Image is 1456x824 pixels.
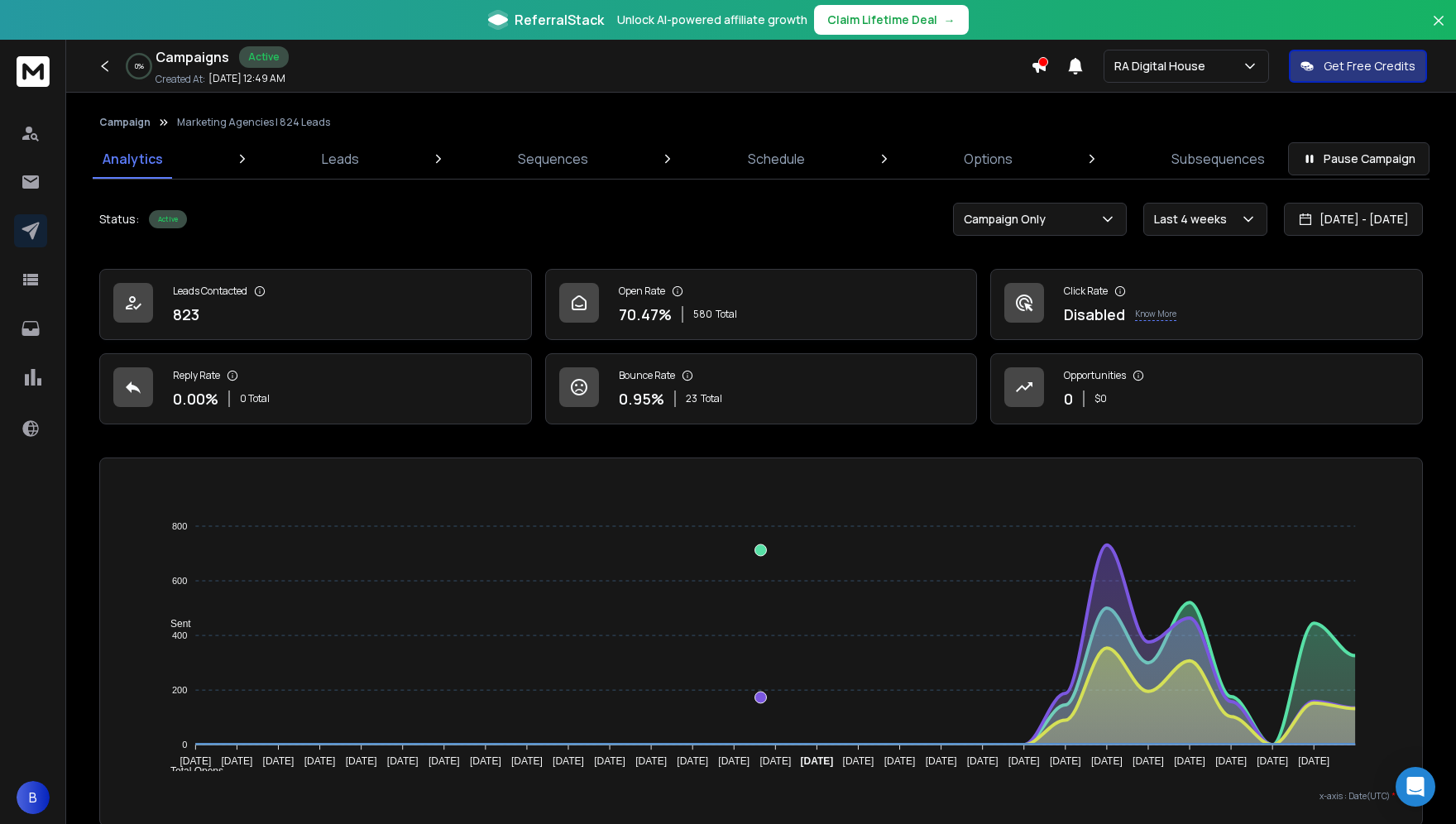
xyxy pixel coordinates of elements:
button: Campaign [99,116,151,129]
p: Know More [1135,308,1176,321]
p: Disabled [1064,303,1125,326]
p: 0.95 % [619,387,664,410]
p: Created At: [156,73,205,86]
a: Schedule [738,139,815,179]
p: Opportunities [1064,369,1126,382]
tspan: [DATE] [1299,755,1330,767]
span: Total [716,308,737,321]
p: [DATE] 12:49 AM [208,72,285,85]
tspan: [DATE] [1174,755,1205,767]
p: Status: [99,211,139,228]
tspan: [DATE] [263,755,295,767]
span: → [944,12,955,28]
tspan: [DATE] [719,755,750,767]
a: Subsequences [1161,139,1275,179]
button: B [17,781,50,814]
p: 0 [1064,387,1073,410]
button: Get Free Credits [1289,50,1427,83]
p: x-axis : Date(UTC) [127,790,1396,802]
a: Analytics [93,139,173,179]
tspan: [DATE] [553,755,584,767]
tspan: [DATE] [470,755,501,767]
tspan: [DATE] [636,755,668,767]
p: Schedule [748,149,805,169]
p: Bounce Rate [619,369,675,382]
tspan: [DATE] [1216,755,1248,767]
tspan: [DATE] [1133,755,1164,767]
p: Subsequences [1171,149,1265,169]
tspan: [DATE] [1008,755,1040,767]
span: ReferralStack [515,10,604,30]
p: Open Rate [619,285,665,298]
button: Pause Campaign [1288,142,1430,175]
p: Click Rate [1064,285,1108,298]
a: Click RateDisabledKnow More [990,269,1423,340]
tspan: 200 [172,685,187,695]
div: Active [149,210,187,228]
tspan: 400 [172,630,187,640]
tspan: [DATE] [884,755,916,767]
tspan: 800 [172,521,187,531]
p: Reply Rate [173,369,220,382]
h1: Campaigns [156,47,229,67]
tspan: [DATE] [387,755,419,767]
button: [DATE] - [DATE] [1284,203,1423,236]
span: Total Opens [158,765,223,777]
p: $ 0 [1094,392,1107,405]
a: Opportunities0$0 [990,353,1423,424]
tspan: [DATE] [926,755,957,767]
tspan: [DATE] [222,755,253,767]
p: 823 [173,303,199,326]
a: Options [954,139,1023,179]
p: 70.47 % [619,303,672,326]
a: Reply Rate0.00%0 Total [99,353,532,424]
p: Leads [322,149,359,169]
tspan: [DATE] [304,755,336,767]
a: Leads [312,139,369,179]
tspan: 0 [183,740,188,750]
p: Analytics [103,149,163,169]
p: Get Free Credits [1324,58,1415,74]
span: 580 [693,308,712,321]
span: 23 [686,392,697,405]
tspan: [DATE] [760,755,792,767]
tspan: [DATE] [967,755,999,767]
tspan: [DATE] [1091,755,1123,767]
tspan: [DATE] [1050,755,1081,767]
a: Leads Contacted823 [99,269,532,340]
tspan: [DATE] [1257,755,1289,767]
tspan: [DATE] [429,755,460,767]
div: Active [239,46,289,68]
tspan: 600 [172,576,187,586]
p: Marketing Agencies | 824 Leads [177,116,330,129]
p: 0 % [135,61,144,71]
p: Campaign Only [964,211,1052,228]
a: Open Rate70.47%580Total [545,269,978,340]
span: Sent [158,618,191,630]
p: RA Digital House [1114,58,1212,74]
tspan: [DATE] [346,755,377,767]
p: 0 Total [240,392,270,405]
a: Bounce Rate0.95%23Total [545,353,978,424]
div: Open Intercom Messenger [1396,767,1435,807]
tspan: [DATE] [843,755,874,767]
button: Claim Lifetime Deal→ [814,5,969,35]
p: Options [964,149,1013,169]
tspan: [DATE] [678,755,709,767]
tspan: [DATE] [180,755,212,767]
tspan: [DATE] [595,755,626,767]
span: Total [701,392,722,405]
p: Leads Contacted [173,285,247,298]
tspan: [DATE] [801,755,834,767]
tspan: [DATE] [511,755,543,767]
p: Unlock AI-powered affiliate growth [617,12,807,28]
button: Close banner [1428,10,1449,50]
a: Sequences [508,139,598,179]
p: Last 4 weeks [1154,211,1233,228]
p: Sequences [518,149,588,169]
p: 0.00 % [173,387,218,410]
